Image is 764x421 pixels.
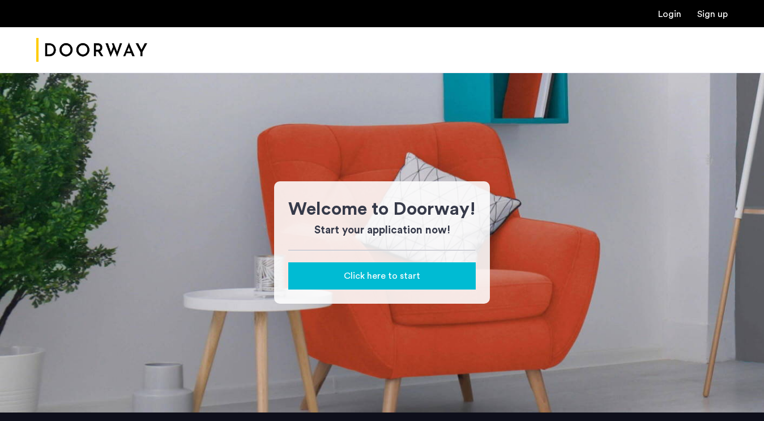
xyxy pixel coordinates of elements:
[288,262,476,290] button: button
[36,29,147,71] img: logo
[36,29,147,71] a: Cazamio Logo
[697,10,728,19] a: Registration
[658,10,681,19] a: Login
[288,195,476,223] h1: Welcome to Doorway!
[288,223,476,239] h3: Start your application now!
[344,269,420,283] span: Click here to start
